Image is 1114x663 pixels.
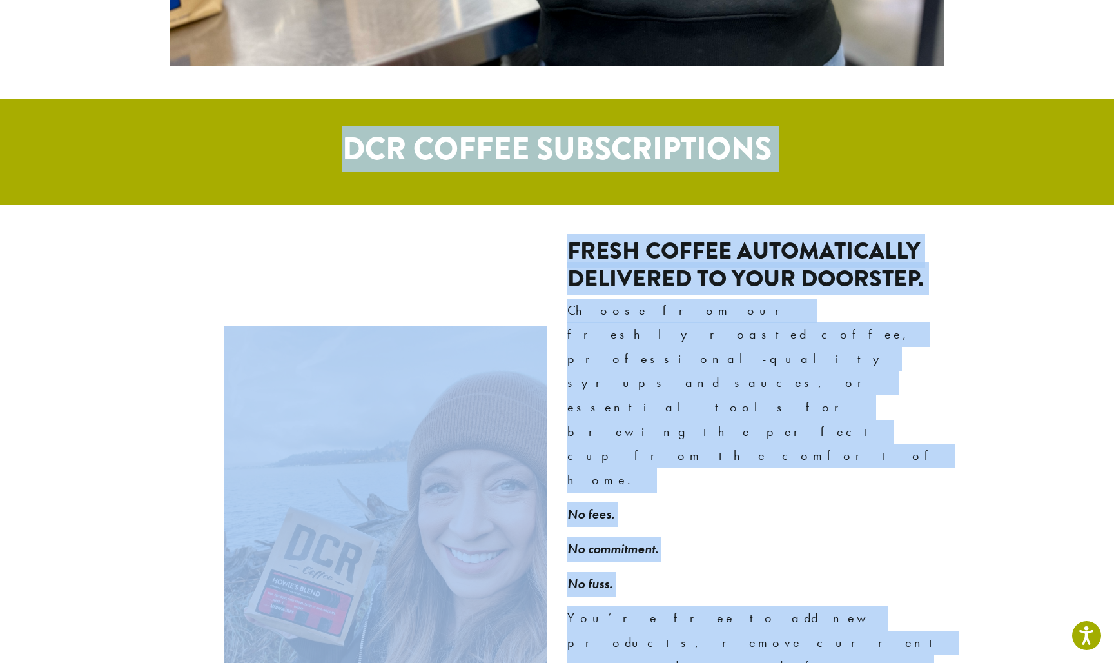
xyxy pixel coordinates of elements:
[170,131,944,168] h1: DCR COFFEE SUBSCRIPTIONS
[567,506,614,522] em: No fees.
[567,540,658,557] em: No commitment.
[567,575,612,592] em: No fuss.
[567,237,944,293] h2: Fresh coffee automatically delivered to your doorstep.
[567,299,944,493] p: Choose from our freshly roasted coffee, professional-quality syrups and sauces, or essential tool...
